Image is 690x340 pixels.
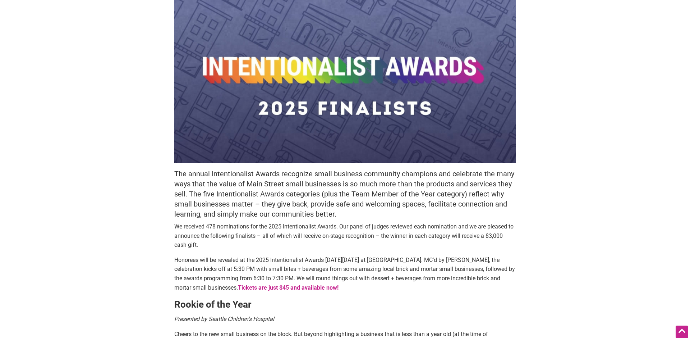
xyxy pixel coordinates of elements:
p: We received 478 nominations for the 2025 Intentionalist Awards. Our panel of judges reviewed each... [174,222,516,250]
a: Tickets are just $45 and available now! [238,284,339,291]
p: Honorees will be revealed at the 2025 Intentionalist Awards [DATE][DATE] at [GEOGRAPHIC_DATA]. MC... [174,255,516,292]
em: Presented by Seattle Children’s Hospital [174,316,274,322]
h5: The annual Intentionalist Awards recognize small business community champions and celebrate the m... [174,169,516,219]
div: Scroll Back to Top [676,326,688,338]
strong: Rookie of the Year [174,299,252,310]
